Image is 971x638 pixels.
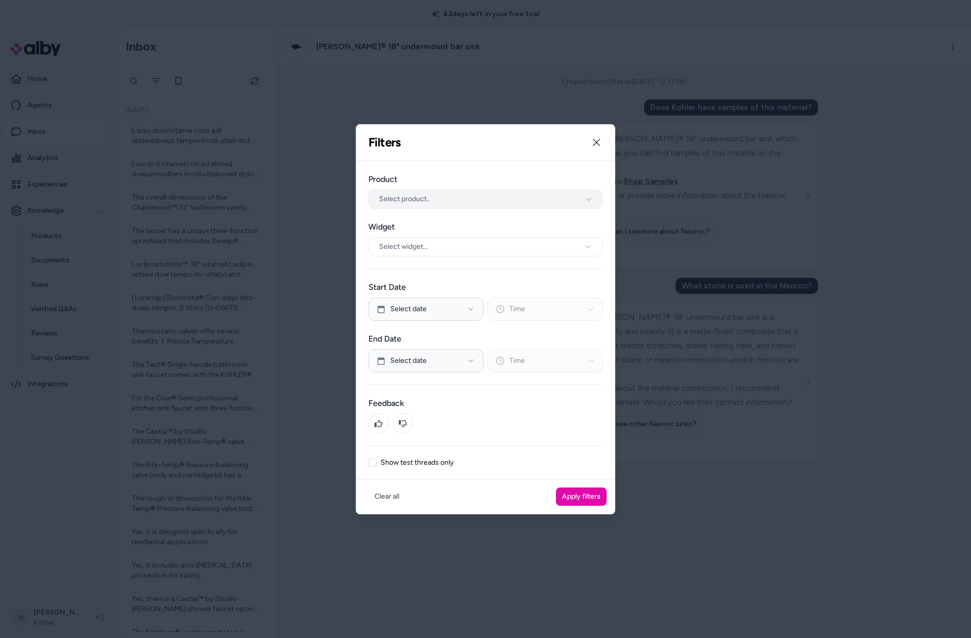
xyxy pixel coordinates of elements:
button: Select date [368,297,483,321]
label: Widget [368,221,603,233]
h2: Filters [368,135,401,150]
label: Show test threads only [381,459,454,466]
label: Feedback [368,397,603,409]
button: Apply filters [556,487,607,506]
button: Select date [368,349,483,372]
span: Select date [390,356,427,366]
button: Select widget... [368,237,603,256]
button: Clear all [368,487,405,506]
span: Select date [390,304,427,314]
label: End Date [368,333,603,345]
span: Select product.. [379,194,430,204]
label: Product [368,173,603,185]
label: Start Date [368,281,603,293]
